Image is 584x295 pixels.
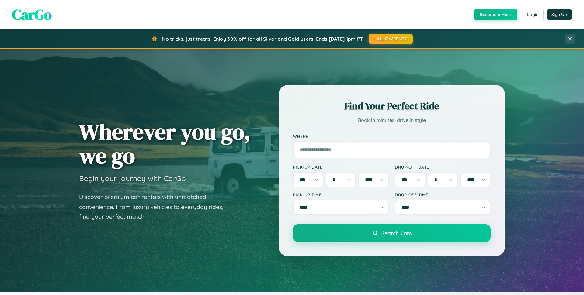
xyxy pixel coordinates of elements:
[474,9,517,20] button: Become a Host
[293,99,491,113] h2: Find Your Perfect Ride
[79,120,251,168] h1: Wherever you go, we go
[293,164,389,170] label: Pick-up Date
[293,116,491,125] p: Book in minutes, drive in style
[79,174,186,183] h3: Begin your journey with CarGo
[547,9,572,20] button: Sign Up
[369,34,413,44] button: HALLOWEEN30
[395,192,491,197] label: Drop-off Time
[395,164,491,170] label: Drop-off Date
[293,224,491,242] button: Search Cars
[162,36,364,42] span: No tricks, just treats! Enjoy 30% off for all Silver and Gold users! Ends [DATE] 1pm PT.
[79,192,231,222] p: Discover premium car rentals with unmatched convenience. From luxury vehicles to everyday rides, ...
[381,230,412,236] span: Search Cars
[12,5,52,25] span: CarGo
[293,192,389,197] label: Pick-up Time
[522,9,544,20] button: Login
[293,134,491,139] label: Where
